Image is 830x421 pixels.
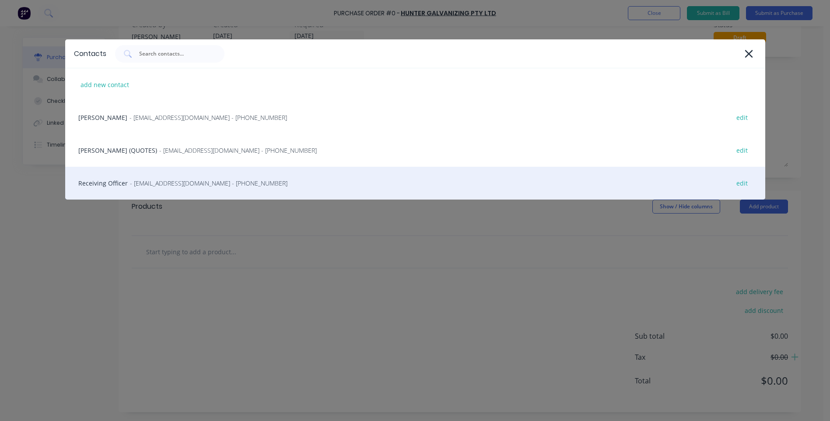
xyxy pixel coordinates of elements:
[74,49,106,59] div: Contacts
[130,179,287,188] span: - [EMAIL_ADDRESS][DOMAIN_NAME] - [PHONE_NUMBER]
[65,167,765,200] div: Receiving Officer
[732,144,752,157] div: edit
[732,176,752,190] div: edit
[138,49,211,58] input: Search contacts...
[65,101,765,134] div: [PERSON_NAME]
[76,78,133,91] div: add new contact
[732,111,752,124] div: edit
[130,113,287,122] span: - [EMAIL_ADDRESS][DOMAIN_NAME] - [PHONE_NUMBER]
[65,134,765,167] div: [PERSON_NAME] (QUOTES)
[159,146,317,155] span: - [EMAIL_ADDRESS][DOMAIN_NAME] - [PHONE_NUMBER]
